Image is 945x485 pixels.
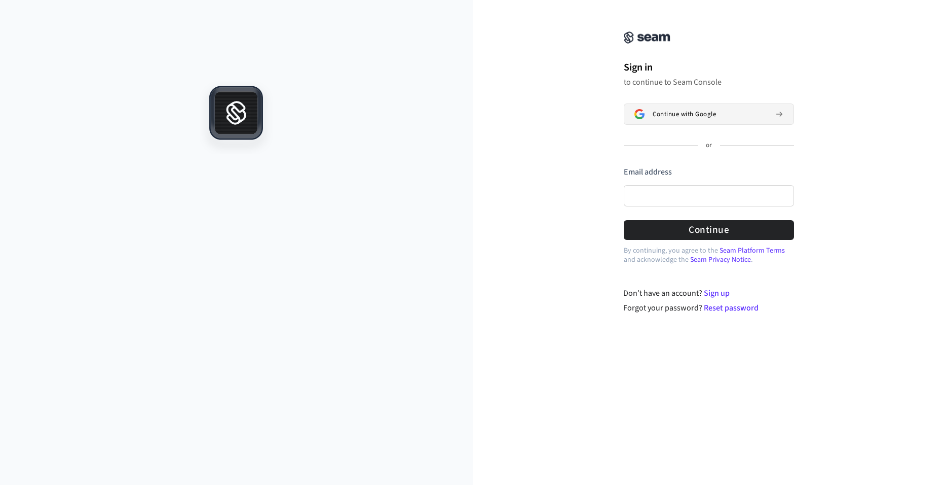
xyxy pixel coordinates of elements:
[634,109,645,119] img: Sign in with Google
[624,31,670,44] img: Seam Console
[624,77,794,87] p: to continue to Seam Console
[720,246,785,256] a: Seam Platform Terms
[623,302,794,314] div: Forgot your password?
[690,255,751,265] a: Seam Privacy Notice
[624,220,794,240] button: Continue
[624,103,794,125] button: Sign in with GoogleContinue with Google
[653,110,716,118] span: Continue with Google
[623,287,794,299] div: Don't have an account?
[624,166,672,178] label: Email address
[704,302,759,314] a: Reset password
[706,141,712,150] p: or
[624,60,794,75] h1: Sign in
[704,288,730,299] a: Sign up
[624,246,794,264] p: By continuing, you agree to the and acknowledge the .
